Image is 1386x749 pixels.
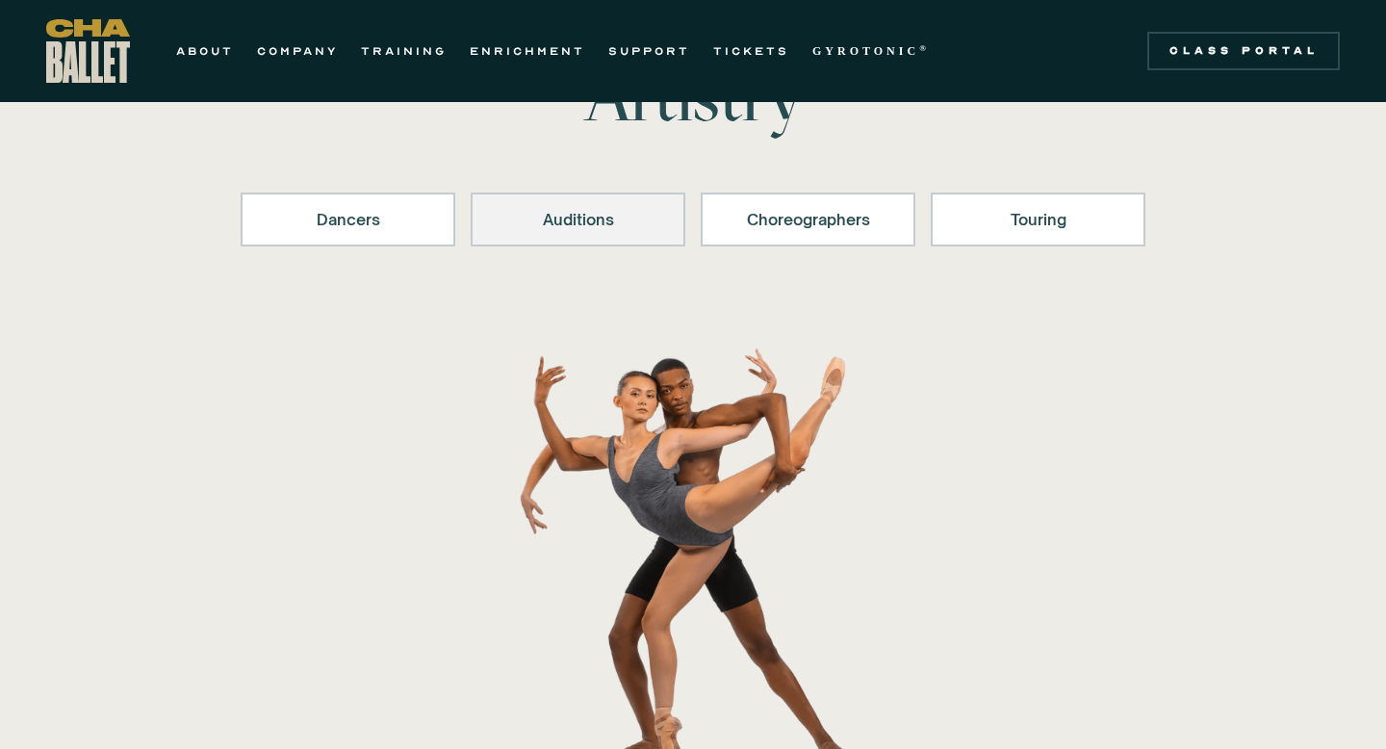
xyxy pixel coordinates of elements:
div: Auditions [496,208,660,231]
a: TICKETS [713,39,789,63]
a: SUPPORT [608,39,690,63]
sup: ® [919,43,930,53]
a: Choreographers [701,193,915,246]
a: TRAINING [361,39,447,63]
a: home [46,19,130,83]
a: ABOUT [176,39,234,63]
a: ENRICHMENT [470,39,585,63]
a: Class Portal [1147,32,1340,70]
div: Dancers [266,208,430,231]
a: Auditions [471,193,685,246]
a: Touring [931,193,1145,246]
div: Choreographers [726,208,890,231]
div: Class Portal [1159,43,1328,59]
div: Touring [956,208,1120,231]
a: GYROTONIC® [812,39,930,63]
strong: GYROTONIC [812,44,919,58]
a: COMPANY [257,39,338,63]
a: Dancers [241,193,455,246]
